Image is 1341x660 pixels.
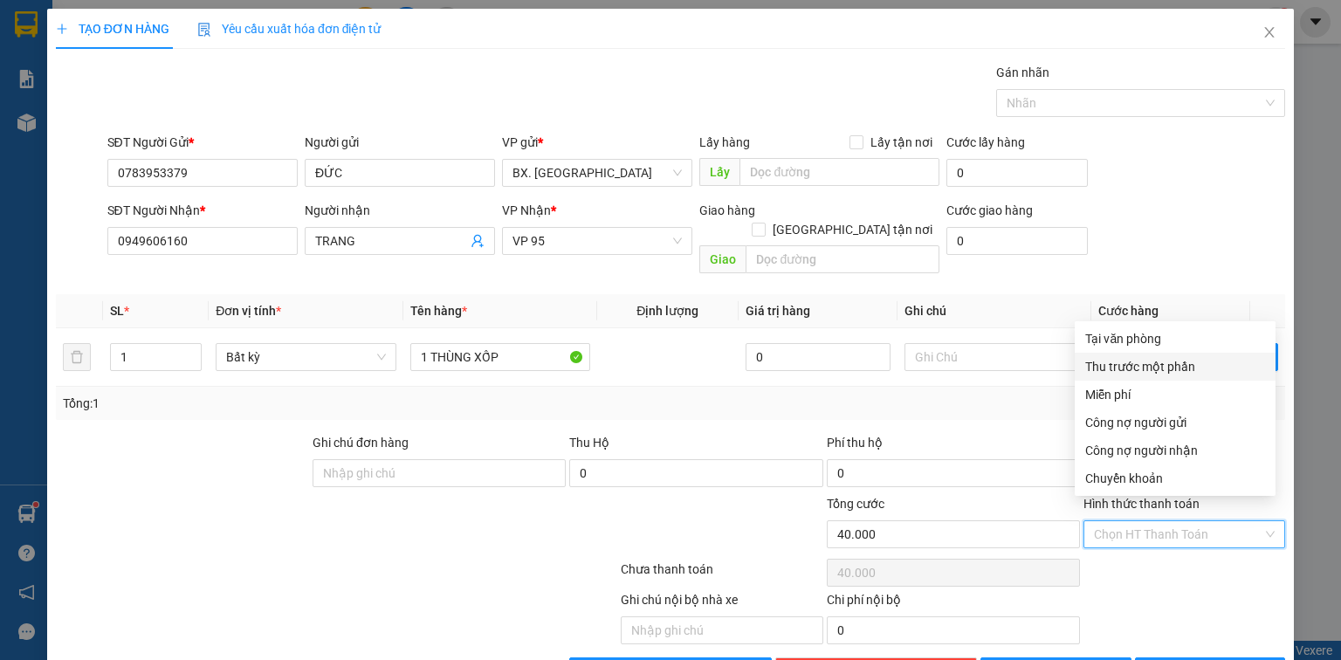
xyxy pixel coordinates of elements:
th: Ghi chú [897,294,1091,328]
span: VP Nhận [502,203,551,217]
input: Cước lấy hàng [946,159,1088,187]
div: Miễn phí [1085,385,1265,404]
span: [GEOGRAPHIC_DATA] tận nơi [766,220,939,239]
label: Gán nhãn [996,65,1049,79]
div: Chuyển khoản [1085,469,1265,488]
span: close [1262,25,1276,39]
span: Bất kỳ [226,344,385,370]
span: BX. Ninh Sơn [512,160,682,186]
span: Lấy hàng [699,135,750,149]
span: VP 95 [512,228,682,254]
span: Yêu cầu xuất hóa đơn điện tử [197,22,382,36]
div: Thu trước một phần [1085,357,1265,376]
div: Công nợ người nhận [1085,441,1265,460]
b: Biên nhận gởi hàng hóa [113,25,168,168]
input: VD: Bàn, Ghế [410,343,590,371]
span: Cước hàng [1098,304,1159,318]
div: SĐT Người Gửi [107,133,298,152]
span: Định lượng [636,304,698,318]
span: Tổng cước [827,497,884,511]
div: Người nhận [305,201,495,220]
div: Người gửi [305,133,495,152]
span: TẠO ĐƠN HÀNG [56,22,169,36]
div: Phí thu hộ [827,433,1080,459]
span: Tên hàng [410,304,467,318]
input: 0 [746,343,891,371]
img: icon [197,23,211,37]
span: plus [56,23,68,35]
span: Giao [699,245,746,273]
div: Cước gửi hàng sẽ được ghi vào công nợ của người gửi [1075,409,1276,437]
span: Giao hàng [699,203,755,217]
span: Thu Hộ [569,436,609,450]
span: SL [110,304,124,318]
input: Ghi Chú [904,343,1084,371]
div: Tại văn phòng [1085,329,1265,348]
input: Ghi chú đơn hàng [313,459,566,487]
button: delete [63,343,91,371]
div: Chưa thanh toán [619,560,824,590]
label: Cước lấy hàng [946,135,1025,149]
span: Lấy [699,158,739,186]
label: Cước giao hàng [946,203,1033,217]
button: Close [1245,9,1294,58]
span: user-add [471,234,485,248]
b: An Anh Limousine [22,113,96,195]
div: Tổng: 1 [63,394,519,413]
label: Ghi chú đơn hàng [313,436,409,450]
div: Công nợ người gửi [1085,413,1265,432]
div: SĐT Người Nhận [107,201,298,220]
span: Lấy tận nơi [863,133,939,152]
input: Cước giao hàng [946,227,1088,255]
div: VP gửi [502,133,692,152]
span: Giá trị hàng [746,304,810,318]
label: Hình thức thanh toán [1083,497,1200,511]
div: Chi phí nội bộ [827,590,1080,616]
div: Cước gửi hàng sẽ được ghi vào công nợ của người nhận [1075,437,1276,464]
input: Dọc đường [746,245,939,273]
input: Dọc đường [739,158,939,186]
span: Đơn vị tính [216,304,281,318]
div: Ghi chú nội bộ nhà xe [621,590,822,616]
input: Nhập ghi chú [621,616,822,644]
